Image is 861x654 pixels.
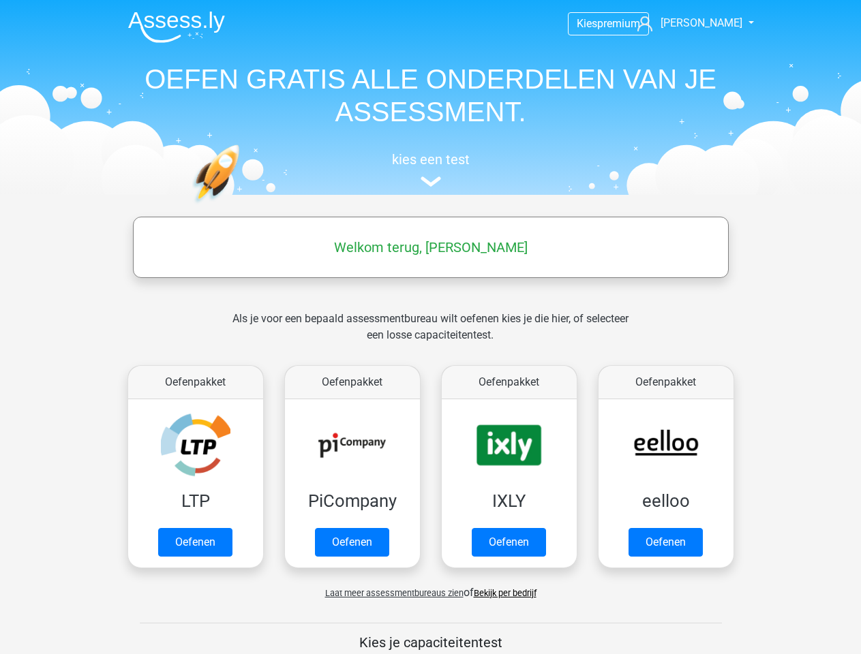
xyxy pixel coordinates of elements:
a: Oefenen [158,528,232,557]
a: Kiespremium [569,14,648,33]
div: of [117,574,744,601]
span: premium [597,17,640,30]
a: Oefenen [472,528,546,557]
div: Als je voor een bepaald assessmentbureau wilt oefenen kies je die hier, of selecteer een losse ca... [222,311,639,360]
img: oefenen [192,144,292,268]
img: Assessly [128,11,225,43]
span: Kies [577,17,597,30]
span: Laat meer assessmentbureaus zien [325,588,464,598]
span: [PERSON_NAME] [661,16,742,29]
a: Oefenen [629,528,703,557]
a: [PERSON_NAME] [632,15,744,31]
a: Bekijk per bedrijf [474,588,537,598]
h5: Kies je capaciteitentest [140,634,722,651]
h5: kies een test [117,151,744,168]
h5: Welkom terug, [PERSON_NAME] [140,239,722,255]
a: kies een test [117,151,744,187]
a: Oefenen [315,528,389,557]
img: assessment [421,176,441,187]
h1: OEFEN GRATIS ALLE ONDERDELEN VAN JE ASSESSMENT. [117,63,744,128]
